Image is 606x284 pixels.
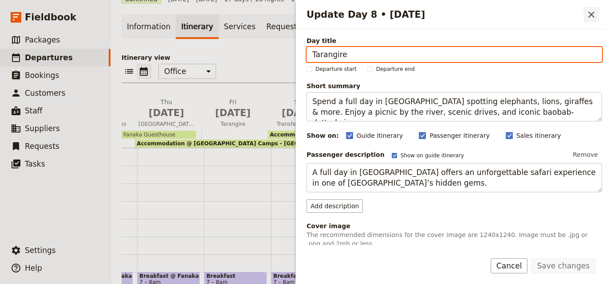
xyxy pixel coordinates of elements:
[307,36,602,45] span: Day title
[206,273,265,279] span: Breakfast
[307,230,602,248] p: The recommended dimensions for the cover image are 1240x1240. Image must be .jpg or .png and 2mb ...
[176,14,218,39] a: Itinerary
[119,132,175,138] span: Fanaka Guesthouse
[401,152,464,159] span: Show on guide itinerary
[72,273,131,279] span: Breakfast @ Fanaka Guesthouse
[122,64,137,79] button: List view
[273,273,332,279] span: Breakfast
[137,140,414,147] span: Accommodation @ [GEOGRAPHIC_DATA] Camps - [GEOGRAPHIC_DATA] - [GEOGRAPHIC_DATA]
[25,71,59,80] span: Bookings
[219,14,261,39] a: Services
[201,97,268,130] button: Fri [DATE]Tarangire
[307,47,602,62] input: Day title
[376,66,415,73] span: Departure end
[138,97,194,120] h2: Thu
[25,264,42,272] span: Help
[25,124,60,133] span: Suppliers
[307,92,602,121] textarea: Short summary
[315,66,357,73] span: Departure start
[307,199,363,213] button: Add description
[307,163,602,192] textarea: A full day in [GEOGRAPHIC_DATA] offers an unforgettable safari experience in one of [GEOGRAPHIC_D...
[201,121,264,128] span: Tarangire
[261,14,306,39] a: Requests
[429,131,489,140] span: Passenger itinerary
[531,258,595,273] button: Save changes
[205,106,261,120] span: [DATE]
[137,64,151,79] button: Calendar view
[491,258,528,273] button: Cancel
[307,222,602,230] div: Cover image
[25,11,76,24] span: Fieldbook
[307,150,385,159] label: Passenger description
[205,97,261,120] h2: Fri
[25,246,56,255] span: Settings
[307,8,584,21] h2: Update Day 8 • [DATE]
[122,53,595,62] p: Itinerary view
[25,106,43,115] span: Staff
[135,140,329,148] div: Accommodation @ [GEOGRAPHIC_DATA] Camps - [GEOGRAPHIC_DATA] - [GEOGRAPHIC_DATA]
[122,14,176,39] a: Information
[569,148,602,161] button: Remove
[25,142,59,151] span: Requests
[25,160,45,168] span: Tasks
[307,131,339,140] div: Show on:
[25,89,65,97] span: Customers
[357,131,403,140] span: Guide itinerary
[135,97,201,130] button: Thu [DATE][GEOGRAPHIC_DATA]
[139,273,198,279] span: Breakfast @ Fanaka Guesthouse
[25,53,73,62] span: Departures
[138,106,194,120] span: [DATE]
[135,121,198,128] span: [GEOGRAPHIC_DATA]
[25,35,60,44] span: Packages
[584,7,599,22] button: Close drawer
[307,82,602,90] span: Short summary
[516,131,561,140] span: Sales itinerary
[268,131,529,139] div: Accommodation @ [GEOGRAPHIC_DATA]Honey Badger Lodge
